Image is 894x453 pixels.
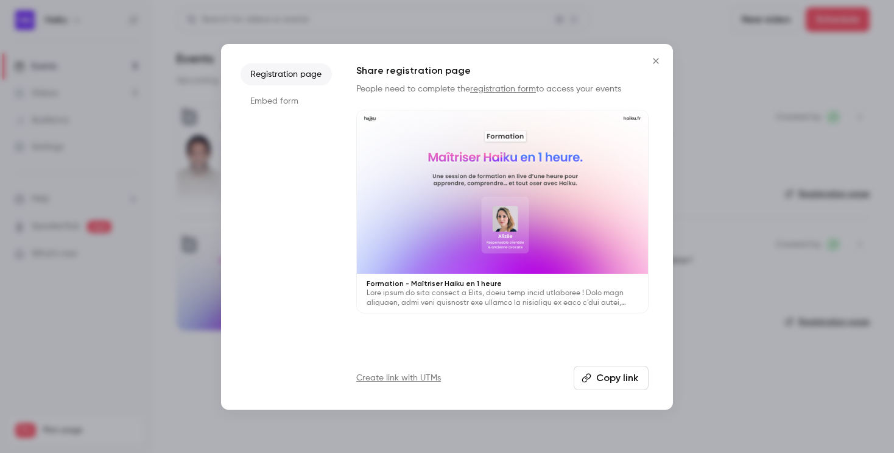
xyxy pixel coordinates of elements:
a: Formation - Maîtriser Haiku en 1 heureLore ipsum do sita consect a Elits, doeiu temp incid utlabo... [356,110,649,314]
a: Create link with UTMs [356,372,441,384]
li: Embed form [241,90,332,112]
button: Close [644,49,668,73]
button: Copy link [574,366,649,390]
h1: Share registration page [356,63,649,78]
p: Lore ipsum do sita consect a Elits, doeiu temp incid utlaboree ! Dolo magn aliquaen, admi veni qu... [367,288,638,308]
p: Formation - Maîtriser Haiku en 1 heure [367,279,638,288]
li: Registration page [241,63,332,85]
a: registration form [470,85,536,93]
p: People need to complete the to access your events [356,83,649,95]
